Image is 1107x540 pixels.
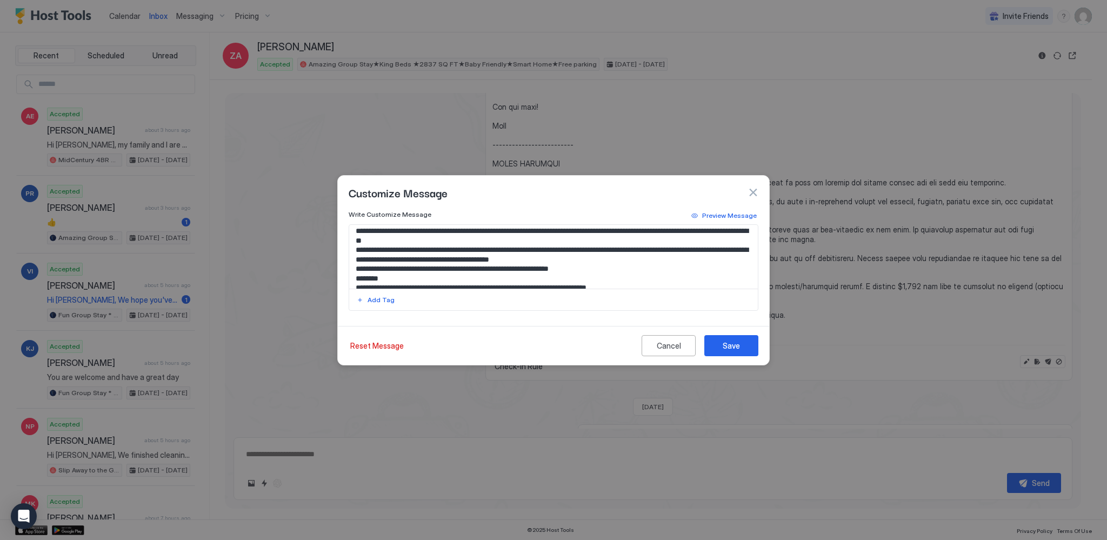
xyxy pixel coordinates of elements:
[702,211,757,221] div: Preview Message
[349,225,758,289] textarea: Input Field
[349,184,448,201] span: Customize Message
[355,294,396,306] button: Add Tag
[349,335,405,356] button: Reset Message
[11,503,37,529] div: Open Intercom Messenger
[690,209,758,222] button: Preview Message
[350,340,404,351] div: Reset Message
[723,340,740,351] div: Save
[704,335,758,356] button: Save
[349,210,431,218] span: Write Customize Message
[368,295,395,305] div: Add Tag
[642,335,696,356] button: Cancel
[657,340,681,351] div: Cancel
